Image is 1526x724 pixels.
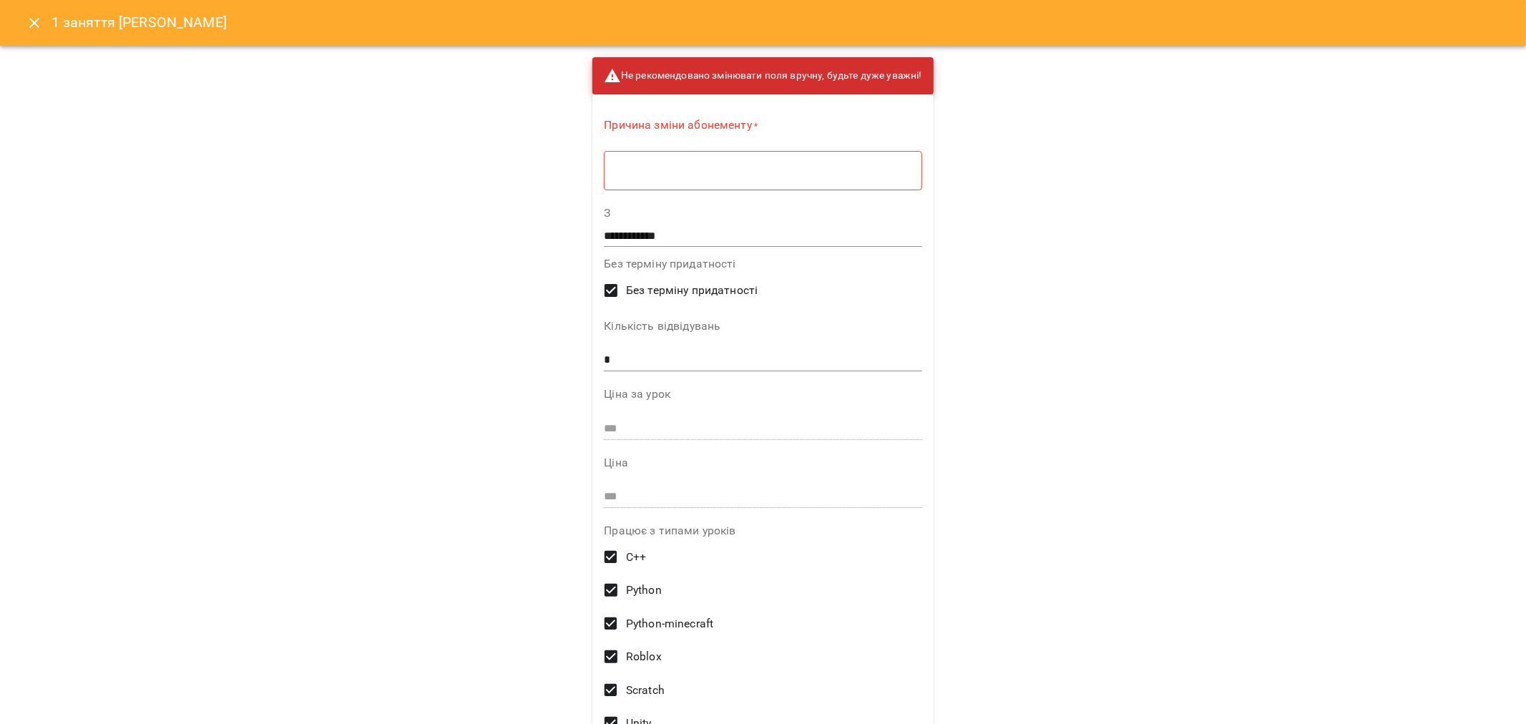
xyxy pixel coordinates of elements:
button: Close [17,6,52,40]
label: Працює з типами уроків [604,525,921,537]
label: З [604,207,921,219]
label: Без терміну придатності [604,258,921,270]
span: Python-minecraft [626,615,713,632]
label: Ціна за урок [604,388,921,400]
span: C++ [626,549,646,566]
span: Без терміну придатності [626,282,758,299]
span: Не рекомендовано змінювати поля вручну, будьте дуже уважні! [604,67,921,84]
label: Кількість відвідувань [604,321,921,332]
label: Причина зміни абонементу [604,117,921,134]
label: Ціна [604,457,921,469]
span: Roblox [626,648,662,665]
span: Scratch [626,682,665,699]
span: Python [626,582,662,599]
h6: 1 заняття [PERSON_NAME] [52,11,227,34]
